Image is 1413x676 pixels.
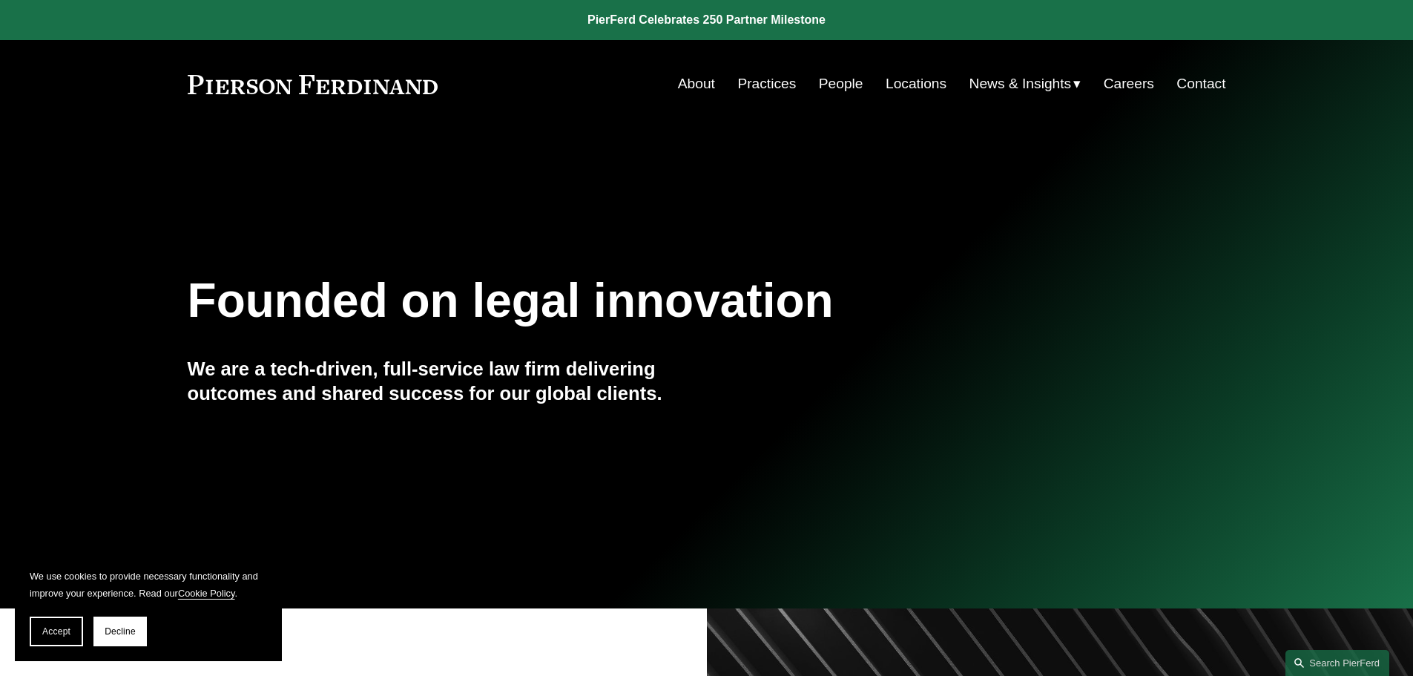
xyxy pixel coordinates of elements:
[1104,70,1154,98] a: Careers
[30,617,83,646] button: Accept
[678,70,715,98] a: About
[178,588,235,599] a: Cookie Policy
[1285,650,1389,676] a: Search this site
[969,70,1081,98] a: folder dropdown
[737,70,796,98] a: Practices
[1176,70,1225,98] a: Contact
[886,70,946,98] a: Locations
[188,274,1053,328] h1: Founded on legal innovation
[42,626,70,637] span: Accept
[93,617,147,646] button: Decline
[969,71,1072,97] span: News & Insights
[819,70,863,98] a: People
[105,626,136,637] span: Decline
[188,357,707,405] h4: We are a tech-driven, full-service law firm delivering outcomes and shared success for our global...
[15,553,282,661] section: Cookie banner
[30,568,267,602] p: We use cookies to provide necessary functionality and improve your experience. Read our .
